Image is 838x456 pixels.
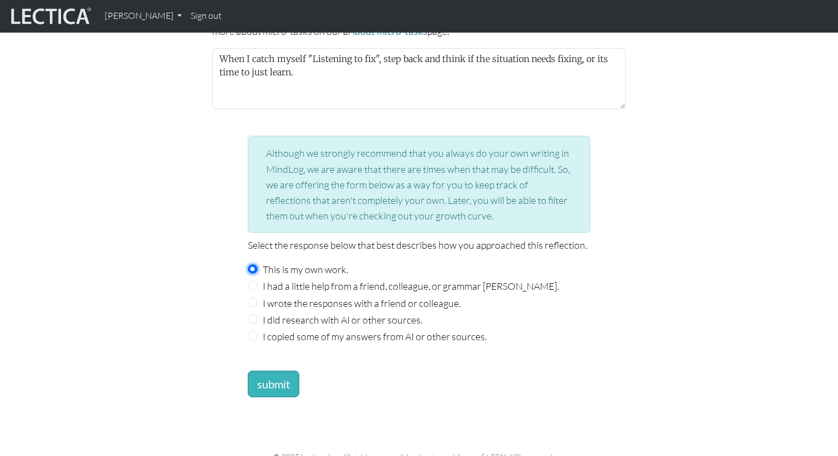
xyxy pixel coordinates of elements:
[263,262,348,277] label: This is my own work.
[8,6,91,27] img: lecticalive
[248,281,258,291] input: I had a little help from a friend, colleague, or grammar [PERSON_NAME].
[100,4,186,28] a: [PERSON_NAME]
[263,329,487,344] label: I copied some of my answers from AI or other sources.
[248,136,590,233] div: Although we strongly recommend that you always do your own writing in MindLog, we are aware that ...
[248,314,258,324] input: I did research with AI or other sources.
[248,298,258,308] input: I wrote the responses with a friend or colleague.
[186,4,226,28] a: Sign out
[248,331,258,341] input: I copied some of my answers from AI or other sources.
[263,312,422,327] label: I did research with AI or other sources.
[248,237,590,253] p: Select the response below that best describes how you approached this reflection.
[263,278,559,294] label: I had a little help from a friend, colleague, or grammar [PERSON_NAME].
[248,371,299,397] button: submit
[248,264,258,274] input: This is my own work.
[263,295,461,311] label: I wrote the responses with a friend or colleague.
